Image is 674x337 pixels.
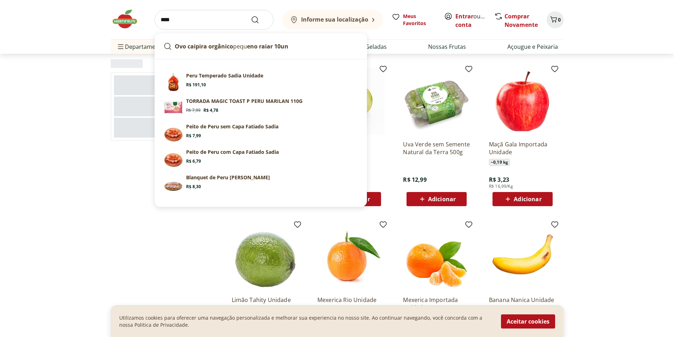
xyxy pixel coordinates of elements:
span: Meus Favoritos [403,13,436,27]
span: R$ 6,79 [186,158,201,164]
a: Ovo caipira orgânicopequeno raiar 10un [161,39,361,53]
span: R$ 4,78 [203,108,218,113]
button: Submit Search [251,16,268,24]
a: Maçã Gala Importada Unidade [489,140,556,156]
img: Hortifruti [111,8,146,30]
img: Mexerica Rio Unidade [317,223,385,290]
a: PrincipalBlanquet de Peru [PERSON_NAME]R$ 8,30 [161,171,361,197]
a: PrincipalPeru Temperado Sadia UnidadeR$ 191,10 [161,69,361,95]
p: Peito de Peru sem Capa Fatiado Sadia [186,123,278,130]
a: Açougue e Peixaria [507,42,558,51]
img: Uva Verde sem Semente Natural da Terra 500g [403,68,470,135]
strong: eno raiar 10un [247,42,288,50]
a: TORRADA MAGIC TOAST P PERU MARILAN 110GR$ 7,99R$ 4,78 [161,95,361,120]
button: Adicionar [407,192,467,206]
img: Principal [163,149,183,168]
span: 0 [558,16,561,23]
a: Entrar [455,12,473,20]
span: ou [455,12,487,29]
a: Uva Verde sem Semente Natural da Terra 500g [403,140,470,156]
a: Nossas Frutas [428,42,466,51]
a: Limão Tahity Unidade [232,296,299,312]
img: Principal [163,123,183,143]
a: Comprar Novamente [505,12,538,29]
span: Departamentos [116,38,167,55]
a: PrincipalPeito de Peru sem Capa Fatiado SadiaR$ 7,99 [161,120,361,146]
a: Mexerica Rio Unidade [317,296,385,312]
p: pequ [175,42,288,51]
input: search [155,10,273,30]
b: Informe sua localização [301,16,368,23]
button: Carrinho [547,11,564,28]
span: R$ 7,99 [186,133,201,139]
span: R$ 7,99 [186,108,201,113]
span: ~ 0,19 kg [489,159,510,166]
p: Utilizamos cookies para oferecer uma navegação personalizada e melhorar sua experiencia no nosso ... [119,314,492,329]
a: PrincipalPeito de Peru com Capa Fatiado SadiaR$ 6,79 [161,146,361,171]
img: Banana Nanica Unidade [489,223,556,290]
span: R$ 191,10 [186,82,206,88]
a: Mexerica Importada Unidade [403,296,470,312]
a: Meus Favoritos [392,13,436,27]
span: R$ 12,99 [403,176,426,184]
strong: Ovo caipira orgânico [175,42,233,50]
button: Adicionar [492,192,553,206]
img: Mexerica Importada Unidade [403,223,470,290]
span: Adicionar [514,196,541,202]
span: R$ 8,30 [186,184,201,190]
a: Criar conta [455,12,494,29]
p: Peru Temperado Sadia Unidade [186,72,263,79]
span: Adicionar [428,196,456,202]
button: Aceitar cookies [501,314,555,329]
img: Maçã Gala Importada Unidade [489,68,556,135]
p: Blanquet de Peru [PERSON_NAME] [186,174,270,181]
img: Principal [163,174,183,194]
a: Banana Nanica Unidade [489,296,556,312]
button: Informe sua localização [282,10,383,30]
span: R$ 16,99/Kg [489,184,513,189]
img: Principal [163,72,183,92]
img: Limão Tahity Unidade [232,223,299,290]
p: Peito de Peru com Capa Fatiado Sadia [186,149,279,156]
button: Menu [116,38,125,55]
p: TORRADA MAGIC TOAST P PERU MARILAN 110G [186,98,303,105]
span: R$ 3,23 [489,176,509,184]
